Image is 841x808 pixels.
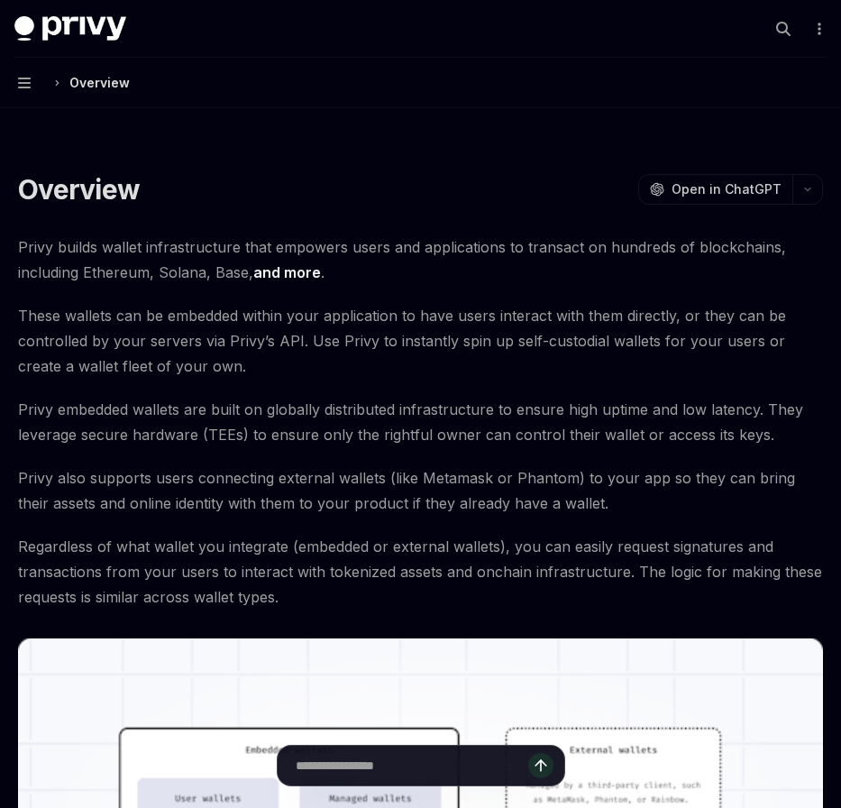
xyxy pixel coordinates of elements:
span: Open in ChatGPT [672,180,782,198]
span: Privy embedded wallets are built on globally distributed infrastructure to ensure high uptime and... [18,397,823,447]
span: Privy also supports users connecting external wallets (like Metamask or Phantom) to your app so t... [18,465,823,516]
span: These wallets can be embedded within your application to have users interact with them directly, ... [18,303,823,379]
button: Send message [528,753,553,778]
a: and more [253,263,321,282]
div: Overview [69,72,130,94]
span: Regardless of what wallet you integrate (embedded or external wallets), you can easily request si... [18,534,823,610]
button: More actions [809,16,827,41]
h1: Overview [18,173,140,206]
img: dark logo [14,16,126,41]
button: Open in ChatGPT [638,174,792,205]
span: Privy builds wallet infrastructure that empowers users and applications to transact on hundreds o... [18,234,823,285]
